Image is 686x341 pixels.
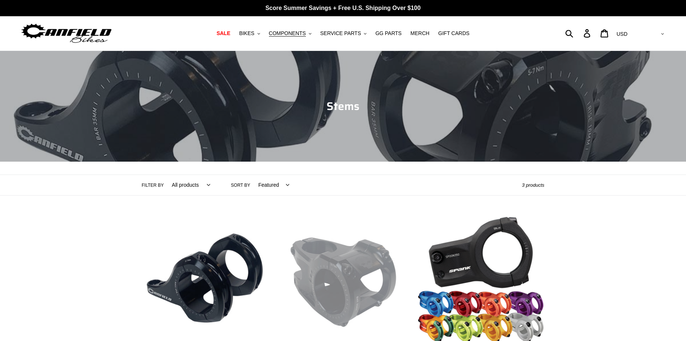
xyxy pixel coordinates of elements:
span: GG PARTS [375,30,402,37]
label: Filter by [142,182,164,189]
span: 3 products [522,182,545,188]
input: Search [569,25,588,41]
a: SALE [213,28,234,38]
button: BIKES [235,28,263,38]
a: GIFT CARDS [434,28,473,38]
label: Sort by [231,182,250,189]
span: Stems [327,97,359,115]
button: SERVICE PARTS [317,28,370,38]
span: SERVICE PARTS [320,30,361,37]
a: MERCH [407,28,433,38]
span: MERCH [410,30,429,37]
span: SALE [216,30,230,37]
img: Canfield Bikes [20,22,113,45]
a: GG PARTS [372,28,405,38]
span: COMPONENTS [269,30,306,37]
span: BIKES [239,30,254,37]
button: COMPONENTS [265,28,315,38]
span: GIFT CARDS [438,30,470,37]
